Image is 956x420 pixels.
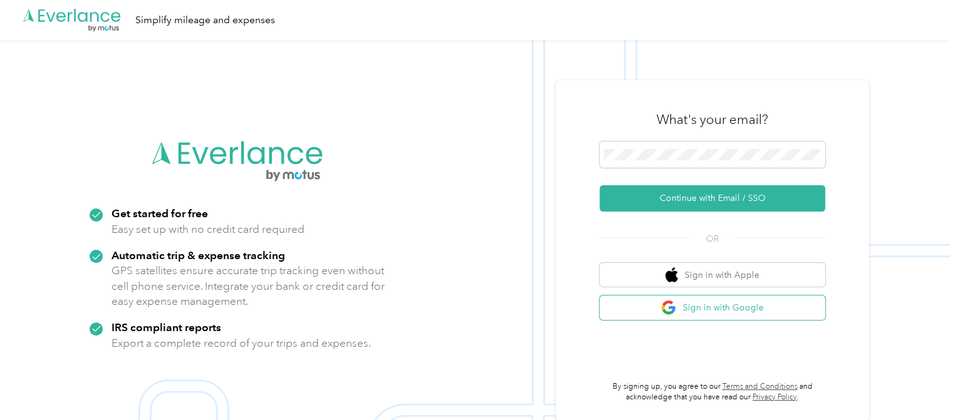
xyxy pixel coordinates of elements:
button: apple logoSign in with Apple [600,263,825,287]
strong: Automatic trip & expense tracking [112,248,285,262]
strong: Get started for free [112,207,208,220]
button: google logoSign in with Google [600,295,825,320]
p: By signing up, you agree to our and acknowledge that you have read our . [600,381,825,403]
h3: What's your email? [657,111,768,128]
p: Export a complete record of your trips and expenses. [112,335,371,351]
a: Terms and Conditions [722,382,798,391]
img: google logo [661,300,677,315]
p: Easy set up with no credit card required [112,222,304,237]
img: apple logo [665,267,678,283]
span: OR [690,232,734,245]
strong: IRS compliant reports [112,320,221,334]
div: Simplify mileage and expenses [135,13,275,28]
a: Privacy Policy [752,392,797,402]
p: GPS satellites ensure accurate trip tracking even without cell phone service. Integrate your bank... [112,263,385,309]
button: Continue with Email / SSO [600,185,825,212]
